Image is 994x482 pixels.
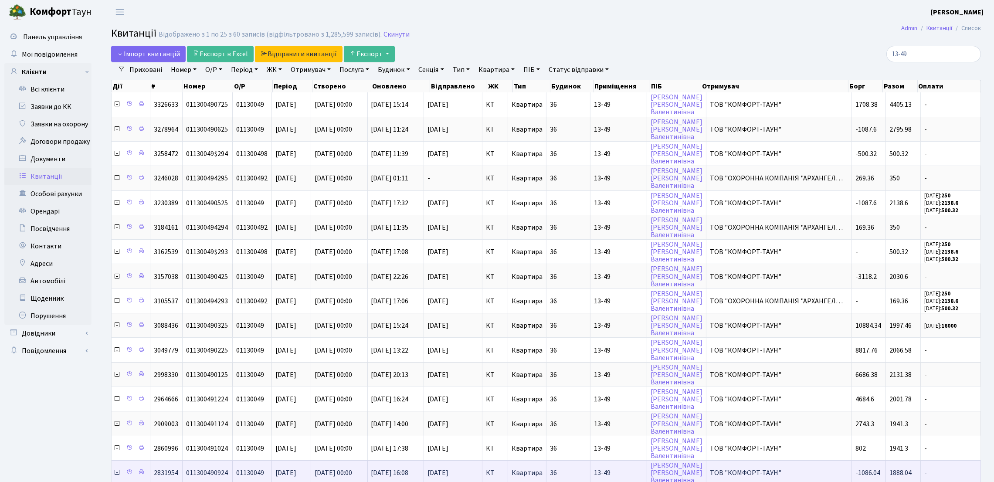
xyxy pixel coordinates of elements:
th: Період [273,80,312,92]
b: 500.32 [941,207,958,214]
th: Дії [112,80,150,92]
span: КТ [486,322,504,329]
span: -1087.6 [855,125,877,134]
th: Тип [513,80,550,92]
th: # [150,80,183,92]
span: [DATE] [427,248,478,255]
span: КТ [486,248,504,255]
button: Переключити навігацію [109,5,131,19]
small: [DATE]: [924,305,958,312]
span: 3326633 [154,100,178,109]
b: 500.32 [941,305,958,312]
span: 36 [550,346,557,355]
a: Посвідчення [4,220,92,238]
span: 13-49 [594,273,643,280]
a: Квартира [475,62,518,77]
span: 01130049 [236,198,264,208]
span: 011300492 [236,173,268,183]
span: 13-49 [594,126,643,133]
span: - [924,150,977,157]
span: 011300490425 [186,272,228,282]
a: Приховані [126,62,166,77]
span: [DATE] [427,126,478,133]
small: [DATE]: [924,192,950,200]
small: [DATE]: [924,241,950,248]
span: [DATE] 00:00 [315,173,352,183]
span: [DATE] 15:14 [371,100,409,109]
span: - [855,296,858,306]
span: [DATE] 11:39 [371,149,409,159]
span: 011300498 [236,149,268,159]
th: О/Р [233,80,273,92]
span: [DATE] 00:00 [315,100,352,109]
span: 3105537 [154,296,178,306]
span: 36 [550,394,557,404]
span: 1708.38 [855,100,878,109]
span: 01130049 [236,272,264,282]
b: 500.32 [941,255,958,263]
span: - [924,396,977,403]
span: 01130049 [236,370,264,380]
a: Орендарі [4,203,92,220]
a: [PERSON_NAME][PERSON_NAME]Валентинівна [651,265,702,289]
span: 2131.38 [889,370,912,380]
span: [DATE] [275,125,296,134]
b: 2138.6 [941,297,958,305]
span: - [924,347,977,354]
span: Квартира [512,223,543,232]
span: ТОВ "КОМФОРТ-ТАУН" [710,396,848,403]
span: 01130049$293 [186,247,228,257]
span: [DATE] [275,149,296,159]
span: 011300494295 [186,173,228,183]
span: 13-49 [594,248,643,255]
span: 011300490125 [186,370,228,380]
span: Квартира [512,173,543,183]
span: 3246028 [154,173,178,183]
span: Квартира [512,247,543,257]
a: О/Р [202,62,226,77]
th: Відправлено [430,80,487,92]
a: [PERSON_NAME][PERSON_NAME]Валентинівна [651,92,702,117]
span: 011300494294 [186,223,228,232]
span: КТ [486,150,504,157]
a: [PERSON_NAME][PERSON_NAME]Валентинівна [651,412,702,436]
span: 500.32 [889,247,908,257]
a: Заявки на охорону [4,115,92,133]
a: Період [227,62,261,77]
span: 3157038 [154,272,178,282]
span: [DATE] [275,173,296,183]
span: [DATE] [275,100,296,109]
span: 4405.13 [889,100,912,109]
span: [DATE] [275,296,296,306]
span: 011300494293 [186,296,228,306]
a: Щоденник [4,290,92,307]
span: 36 [550,296,557,306]
span: [DATE] 00:00 [315,149,352,159]
a: Особові рахунки [4,185,92,203]
span: - [924,273,977,280]
span: 13-49 [594,224,643,231]
a: Мої повідомлення [4,46,92,63]
a: [PERSON_NAME][PERSON_NAME]Валентинівна [651,142,702,166]
span: [DATE] [427,298,478,305]
button: Експорт [344,46,395,62]
a: [PERSON_NAME][PERSON_NAME]Валентинівна [651,313,702,338]
span: 011300498 [236,247,268,257]
span: 011300492 [236,223,268,232]
span: Таун [30,5,92,20]
span: 011300492 [236,296,268,306]
span: [DATE] 11:24 [371,125,409,134]
span: [DATE] [275,247,296,257]
a: Клієнти [4,63,92,81]
img: logo.png [9,3,26,21]
a: Iмпорт квитанцій [111,46,186,62]
span: [DATE] [427,224,478,231]
span: 169.36 [855,223,874,232]
span: ТОВ "КОМФОРТ-ТАУН" [710,101,848,108]
span: [DATE] [275,370,296,380]
span: Квартира [512,296,543,306]
span: 011300490525 [186,198,228,208]
span: Квартира [512,394,543,404]
span: [DATE] 00:00 [315,198,352,208]
span: [DATE] 01:11 [371,173,409,183]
